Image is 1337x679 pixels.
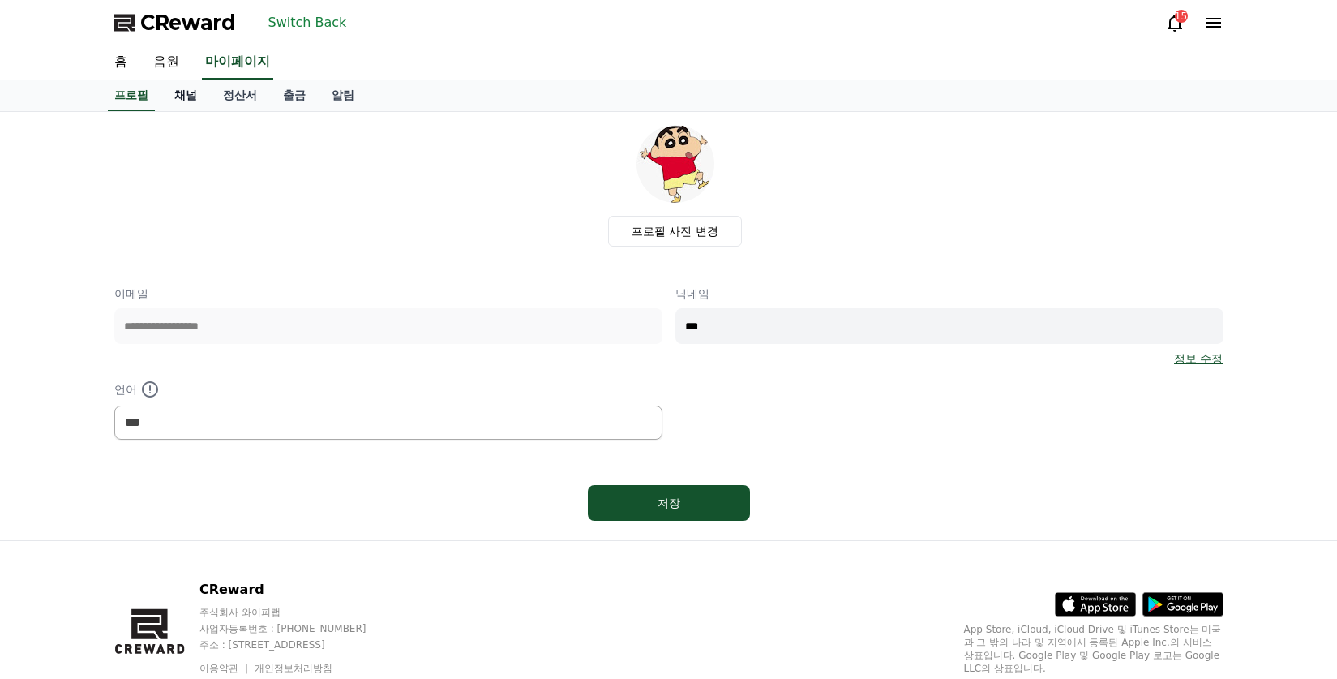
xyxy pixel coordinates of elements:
a: 홈 [101,45,140,80]
a: 출금 [270,80,319,111]
button: 저장 [588,485,750,521]
span: CReward [140,10,236,36]
button: Switch Back [262,10,354,36]
p: 주소 : [STREET_ADDRESS] [199,638,397,651]
a: 채널 [161,80,210,111]
div: 저장 [620,495,718,511]
p: App Store, iCloud, iCloud Drive 및 iTunes Store는 미국과 그 밖의 나라 및 지역에서 등록된 Apple Inc.의 서비스 상표입니다. Goo... [964,623,1223,675]
p: 주식회사 와이피랩 [199,606,397,619]
label: 프로필 사진 변경 [608,216,742,247]
a: 알림 [319,80,367,111]
p: 닉네임 [675,286,1223,302]
p: CReward [199,580,397,599]
p: 이메일 [114,286,662,302]
img: profile_image [636,125,714,203]
p: 사업자등록번호 : [PHONE_NUMBER] [199,622,397,635]
a: 15 [1165,13,1185,32]
a: 마이페이지 [202,45,273,80]
p: 언어 [114,380,662,399]
a: 정산서 [210,80,270,111]
a: 음원 [140,45,192,80]
a: 개인정보처리방침 [255,663,332,674]
a: 프로필 [108,80,155,111]
a: 이용약관 [199,663,251,674]
div: 15 [1175,10,1188,23]
a: 정보 수정 [1174,350,1223,367]
a: CReward [114,10,236,36]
